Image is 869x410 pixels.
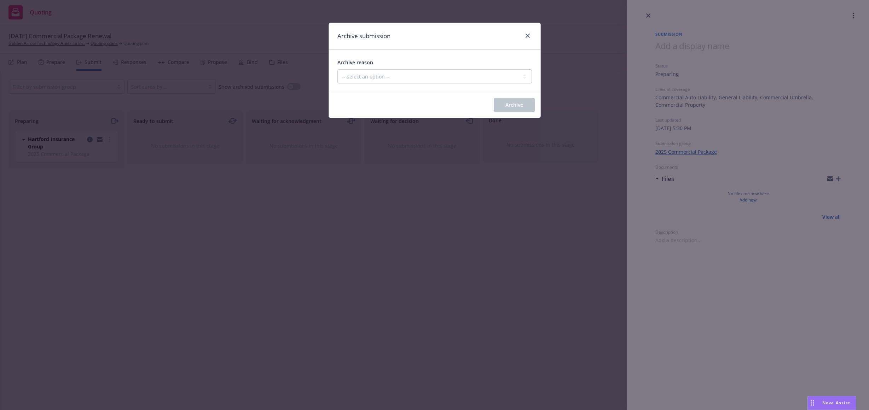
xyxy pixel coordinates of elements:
[337,59,373,66] span: Archive reason
[337,31,390,41] h1: Archive submission
[505,101,523,108] span: Archive
[494,98,535,112] button: Archive
[523,31,532,40] a: close
[808,396,817,410] div: Drag to move
[807,396,856,410] button: Nova Assist
[822,400,850,406] span: Nova Assist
